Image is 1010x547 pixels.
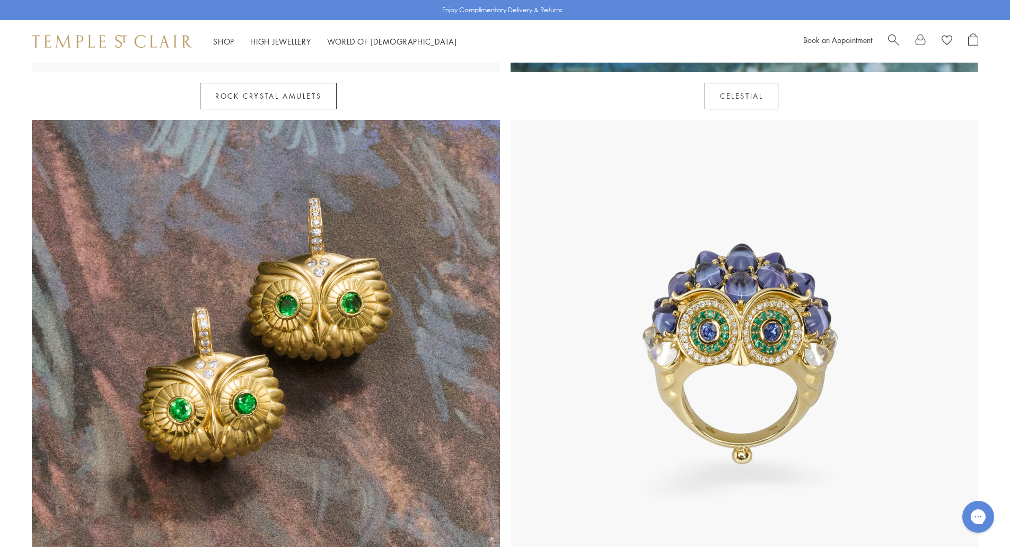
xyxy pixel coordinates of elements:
img: Temple St. Clair [32,35,192,48]
a: Rock Crystal Amulets [200,83,337,109]
a: View Wishlist [942,33,952,49]
iframe: Gorgias live chat messenger [957,497,999,536]
a: Book an Appointment [803,34,872,45]
a: Search [888,33,899,49]
a: Open Shopping Bag [968,33,978,49]
p: Enjoy Complimentary Delivery & Returns [442,5,563,15]
nav: Main navigation [213,35,457,48]
a: Celestial [705,83,778,109]
a: ShopShop [213,36,234,47]
a: High JewelleryHigh Jewellery [250,36,311,47]
a: World of [DEMOGRAPHIC_DATA]World of [DEMOGRAPHIC_DATA] [327,36,457,47]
